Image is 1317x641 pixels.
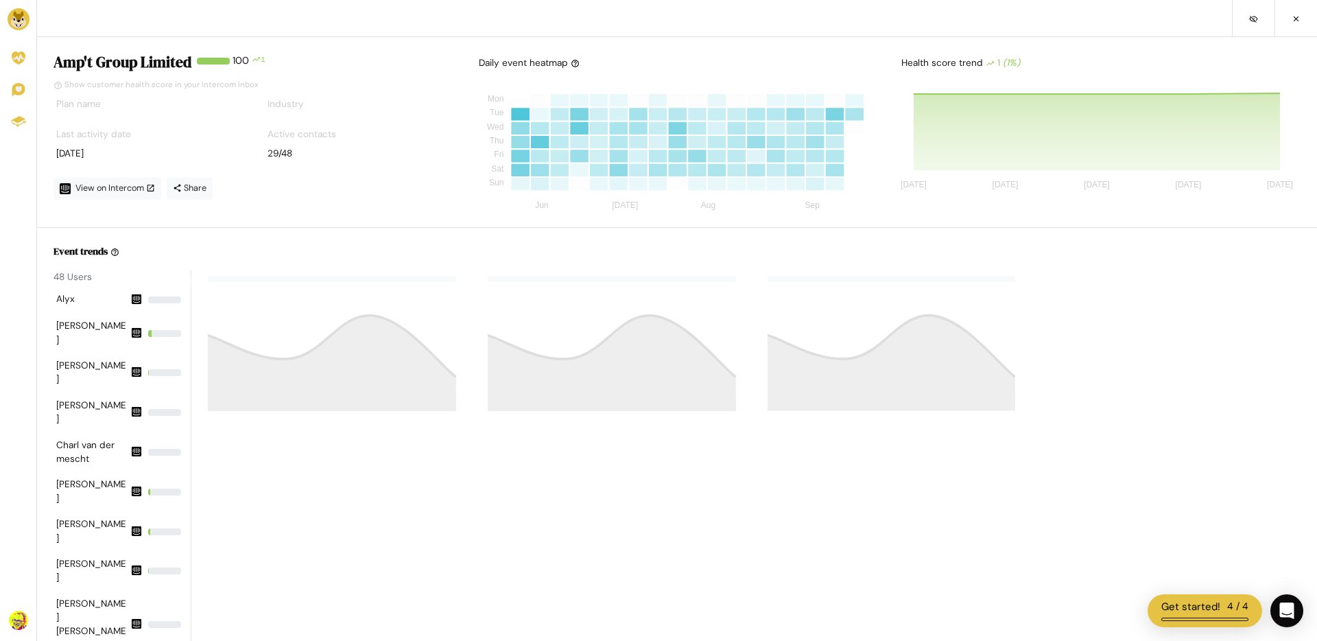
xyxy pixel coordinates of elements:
div: [PERSON_NAME] [56,557,128,585]
div: 10.851237421811259% [148,330,181,337]
tspan: [DATE] [612,201,638,211]
tspan: Aug [701,201,715,211]
div: Charl van der mescht [56,439,128,467]
div: Health score trend [899,54,1301,73]
a: View on Intercom [54,178,161,200]
span: View on Intercom [75,183,155,194]
div: [DATE] [56,147,241,161]
label: Last activity date [56,128,131,141]
tspan: [DATE] [1084,180,1110,190]
tspan: Thu [490,136,504,145]
div: 5.847158009246669% [148,489,181,496]
label: Plan name [56,97,101,111]
tspan: Sat [491,164,504,174]
div: 48 Users [54,270,191,284]
div: Open Intercom Messenger [1270,594,1303,627]
h6: Event trends [54,244,108,258]
tspan: Mon [488,94,503,104]
i: (1%) [1003,57,1020,69]
h4: Amp't Group Limited [54,54,191,71]
tspan: Fri [494,150,503,160]
div: 1.6725591514821867% [148,568,181,574]
tspan: Jun [535,201,548,211]
tspan: [DATE] [993,180,1019,190]
div: 1.4821865651346207% [148,369,181,376]
div: 0% [148,409,181,416]
label: Industry [268,97,304,111]
div: Daily event heatmap [479,56,580,70]
div: Alyx [56,292,128,307]
tspan: [DATE] [1176,180,1202,190]
div: 4 / 4 [1227,599,1248,615]
tspan: Sep [805,201,820,211]
a: Share [167,178,213,200]
div: 0% [148,296,181,303]
tspan: [DATE] [1267,180,1293,190]
div: 0% [148,621,181,628]
div: 1 [261,54,265,77]
div: Get started! [1161,599,1220,615]
label: Active contacts [268,128,336,141]
tspan: [DATE] [901,180,927,190]
div: 1 [986,56,1020,70]
a: Show customer health score in your Intercom Inbox [54,80,259,90]
tspan: Tue [490,108,504,118]
div: [PERSON_NAME] [56,319,128,347]
div: 6.064726679358173% [148,528,181,535]
div: [PERSON_NAME] [56,517,128,546]
div: [PERSON_NAME] [56,359,128,387]
img: Brand [8,8,29,30]
div: 100 [233,54,249,77]
tspan: Wed [487,122,503,132]
img: Avatar [9,611,28,630]
tspan: Sun [489,178,503,187]
div: 0% [148,449,181,456]
div: [PERSON_NAME] [56,478,128,506]
div: [PERSON_NAME] [56,399,128,427]
div: 29/48 [268,147,453,161]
